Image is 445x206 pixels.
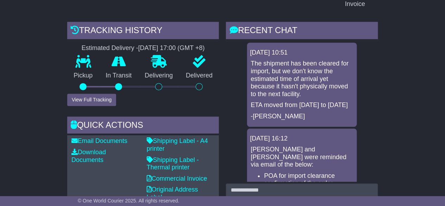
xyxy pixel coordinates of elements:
[147,175,207,182] a: Commercial Invoice
[147,186,198,201] a: Original Address Label
[71,149,106,163] a: Download Documents
[71,137,127,144] a: Email Documents
[226,22,378,41] div: RECENT CHAT
[264,180,354,187] li: confirmation of the order,
[67,22,219,41] div: Tracking history
[67,117,219,136] div: Quick Actions
[78,198,179,204] span: © One World Courier 2025. All rights reserved.
[67,72,99,80] p: Pickup
[138,44,205,52] div: [DATE] 17:00 (GMT +8)
[147,156,199,171] a: Shipping Label - Thermal printer
[250,146,353,169] p: [PERSON_NAME] and [PERSON_NAME] were reminded via email of the below:
[250,113,353,120] p: -[PERSON_NAME]
[250,49,354,57] div: [DATE] 10:51
[67,94,116,106] button: View Full Tracking
[147,137,208,152] a: Shipping Label - A4 printer
[99,72,138,80] p: In Transit
[179,72,219,80] p: Delivered
[264,172,354,180] li: POA for import clearance
[250,135,354,143] div: [DATE] 16:12
[138,72,179,80] p: Delivering
[250,60,353,98] p: The shipment has been cleared for import, but we don't know the estimated time of arrival yet bec...
[250,101,353,109] p: ETA moved from [DATE] to [DATE]
[67,44,219,52] div: Estimated Delivery -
